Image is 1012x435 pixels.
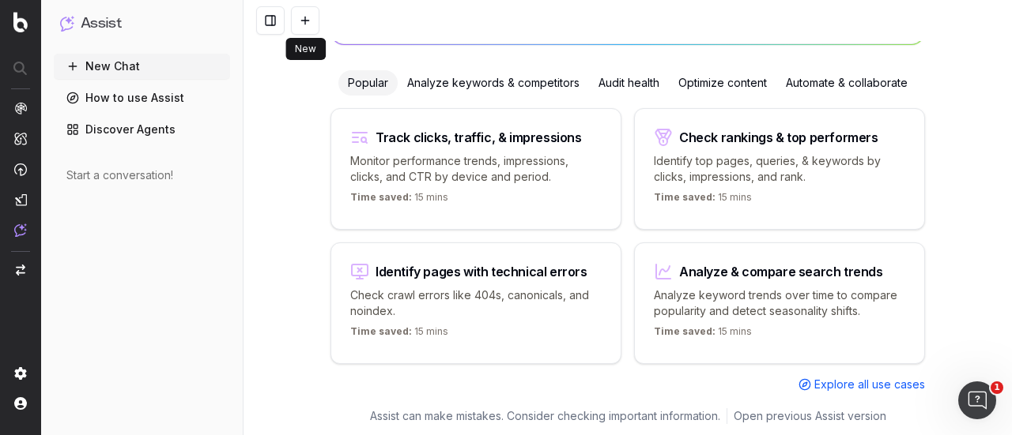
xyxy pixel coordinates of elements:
a: Explore all use cases [799,377,925,392]
p: Check crawl errors like 404s, canonicals, and noindex. [350,287,602,319]
div: Track clicks, traffic, & impressions [376,131,582,144]
div: Automate & collaborate [776,70,917,96]
span: Time saved: [654,191,716,203]
h1: Assist [81,13,122,35]
p: Identify top pages, queries, & keywords by clicks, impressions, and rank. [654,153,905,185]
span: Time saved: [350,325,412,337]
a: Open previous Assist version [734,408,886,424]
span: 1 [991,381,1003,394]
p: Monitor performance trends, impressions, clicks, and CTR by device and period. [350,153,602,185]
div: Optimize content [669,70,776,96]
img: Studio [14,193,27,206]
img: Intelligence [14,132,27,145]
a: Discover Agents [54,117,230,142]
img: Assist [60,16,74,31]
div: Check rankings & top performers [679,131,878,144]
div: Analyze & compare search trends [679,265,883,278]
img: My account [14,397,27,410]
p: Assist can make mistakes. Consider checking important information. [370,408,720,424]
img: Assist [14,223,27,237]
p: New [295,43,316,55]
img: Setting [14,367,27,380]
div: Audit health [589,70,669,96]
div: Popular [338,70,398,96]
p: Analyze keyword trends over time to compare popularity and detect seasonality shifts. [654,287,905,319]
img: Switch project [16,264,25,276]
span: Time saved: [654,325,716,337]
img: Activation [14,163,27,176]
p: 15 mins [654,325,752,344]
button: Assist [60,13,224,35]
button: New Chat [54,54,230,79]
img: Botify logo [13,12,28,32]
span: Explore all use cases [814,377,925,392]
iframe: Intercom live chat [958,381,996,419]
p: 15 mins [350,191,448,210]
a: How to use Assist [54,85,230,111]
div: Identify pages with technical errors [376,265,587,278]
span: Time saved: [350,191,412,203]
div: Analyze keywords & competitors [398,70,589,96]
div: Start a conversation! [66,167,217,183]
img: Analytics [14,102,27,114]
p: 15 mins [654,191,752,210]
p: 15 mins [350,325,448,344]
